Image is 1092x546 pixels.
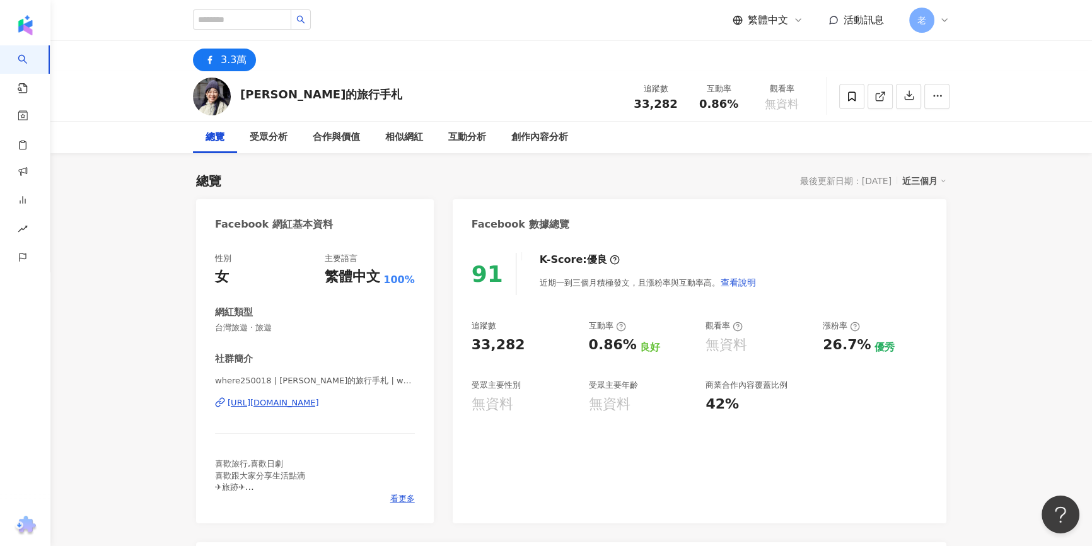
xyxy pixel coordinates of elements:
span: 繁體中文 [748,13,788,27]
div: 互動分析 [448,130,486,145]
div: 繁體中文 [325,267,380,287]
div: 42% [706,395,739,414]
div: Facebook 數據總覽 [472,218,569,231]
div: 性別 [215,253,231,264]
div: K-Score : [540,253,620,267]
a: [URL][DOMAIN_NAME] [215,397,415,409]
span: 看更多 [390,493,415,504]
img: chrome extension [13,516,38,536]
div: 33,282 [472,335,525,355]
div: 91 [472,261,503,287]
div: 合作與價值 [313,130,360,145]
div: 0.86% [588,335,636,355]
div: 互動率 [695,83,743,95]
div: 社群簡介 [215,352,253,366]
div: 總覽 [196,172,221,190]
span: 喜歡旅行,喜歡日劇 喜歡跟大家分享生活點滴 ✈旅跡✈ 🔸日本🔸泰國🔸中國🔸馬來西亞 🔸英國🔸法國🔸丹麥🔸匈牙利 [215,459,337,514]
div: 良好 [640,340,660,354]
div: 主要語言 [325,253,357,264]
div: 商業合作內容覆蓋比例 [706,380,787,391]
div: 創作內容分析 [511,130,568,145]
div: 總覽 [206,130,224,145]
button: 查看說明 [720,270,757,295]
span: 老 [917,13,926,27]
span: 33,282 [634,97,677,110]
span: 100% [383,273,414,287]
div: 觀看率 [706,320,743,332]
div: 最後更新日期：[DATE] [800,176,892,186]
div: 3.3萬 [221,51,247,69]
div: 近三個月 [902,173,946,189]
div: 受眾主要性別 [472,380,521,391]
div: 受眾分析 [250,130,288,145]
div: 無資料 [472,395,513,414]
div: 相似網紅 [385,130,423,145]
div: 近期一到三個月積極發文，且漲粉率與互動率高。 [540,270,757,295]
div: 受眾主要年齡 [588,380,637,391]
div: 無資料 [706,335,747,355]
div: 追蹤數 [632,83,680,95]
div: 優秀 [874,340,894,354]
div: [URL][DOMAIN_NAME] [228,397,319,409]
img: logo icon [15,15,35,35]
span: 台灣旅遊 · 旅遊 [215,322,415,334]
span: 查看說明 [721,277,756,288]
div: 女 [215,267,229,287]
div: [PERSON_NAME]的旅行手札 [240,86,402,102]
div: 26.7% [823,335,871,355]
a: search [18,45,43,95]
span: rise [18,216,28,245]
span: where250018 | [PERSON_NAME]的旅行手札 | where250018 [215,375,415,386]
div: 優良 [587,253,607,267]
button: 3.3萬 [193,49,256,71]
span: 無資料 [765,98,799,110]
div: 網紅類型 [215,306,253,319]
span: search [296,15,305,24]
div: 互動率 [588,320,625,332]
img: KOL Avatar [193,78,231,115]
div: 觀看率 [758,83,806,95]
iframe: Help Scout Beacon - Open [1042,496,1079,533]
div: 漲粉率 [823,320,860,332]
span: 0.86% [699,98,738,110]
span: 活動訊息 [844,14,884,26]
div: 無資料 [588,395,630,414]
div: Facebook 網紅基本資料 [215,218,333,231]
div: 追蹤數 [472,320,496,332]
